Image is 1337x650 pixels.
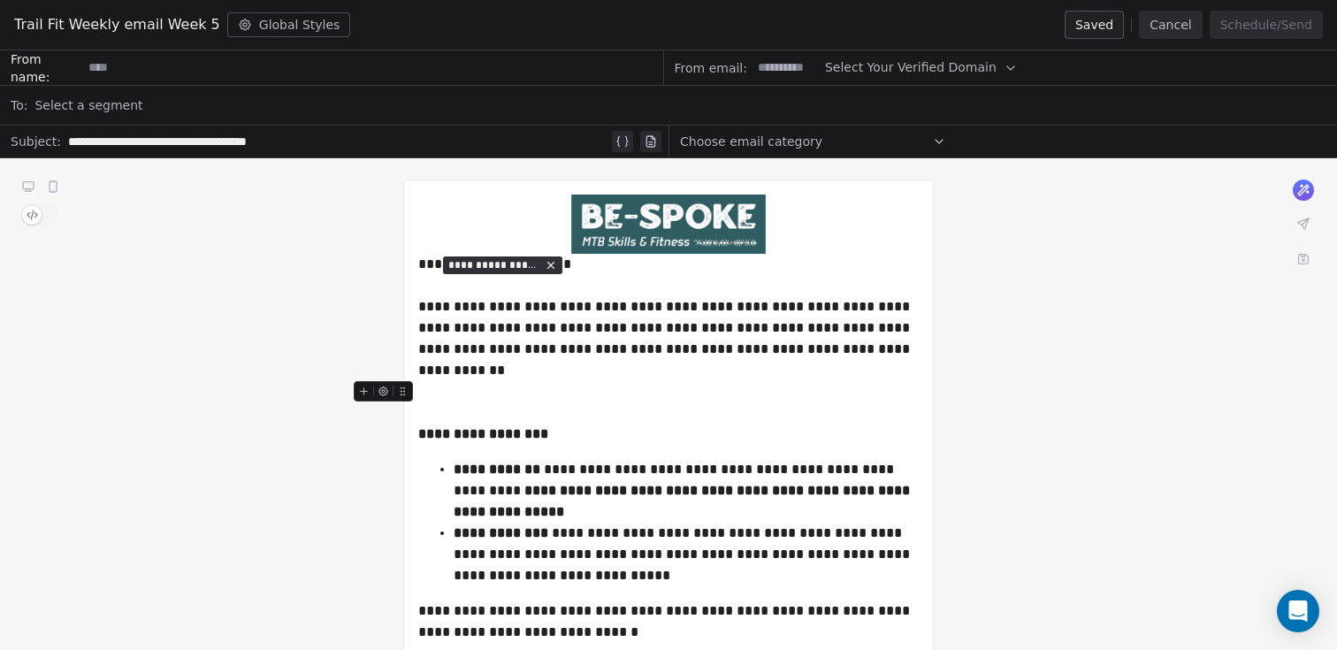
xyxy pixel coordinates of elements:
span: Subject: [11,133,61,156]
span: From email: [675,59,747,77]
span: Choose email category [680,133,822,150]
span: Trail Fit Weekly email Week 5 [14,14,220,35]
span: To: [11,96,27,114]
button: Schedule/Send [1210,11,1323,39]
button: Global Styles [227,12,351,37]
span: Select Your Verified Domain [825,58,997,77]
span: Select a segment [34,96,142,114]
button: Cancel [1139,11,1202,39]
div: Open Intercom Messenger [1277,590,1319,632]
span: From name: [11,50,81,86]
button: Saved [1065,11,1124,39]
